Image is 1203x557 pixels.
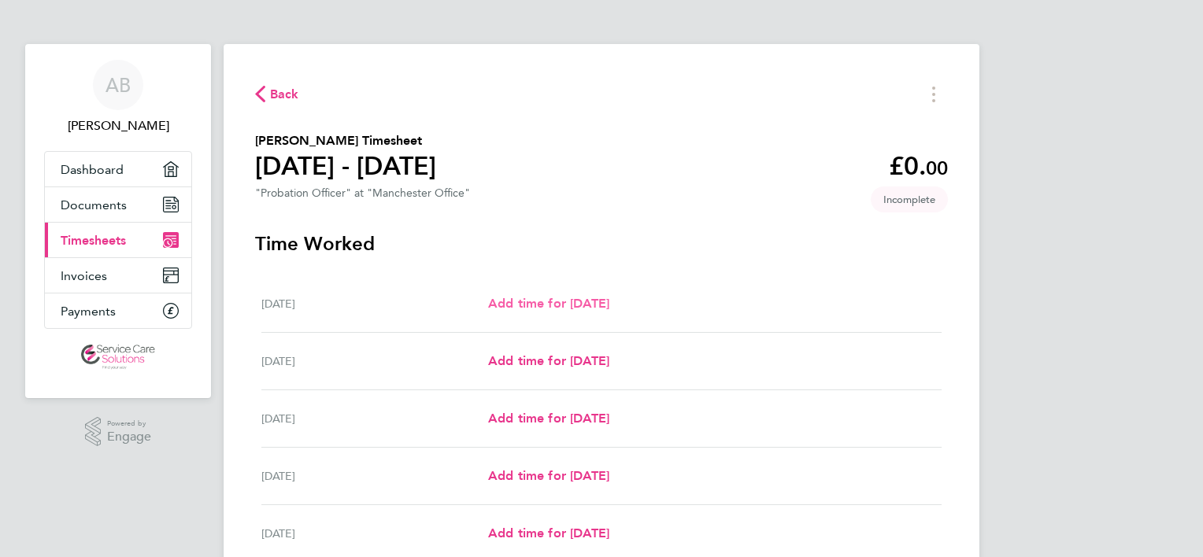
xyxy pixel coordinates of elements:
[488,411,609,426] span: Add time for [DATE]
[45,152,191,186] a: Dashboard
[889,151,948,181] app-decimal: £0.
[105,75,131,95] span: AB
[61,233,126,248] span: Timesheets
[25,44,211,398] nav: Main navigation
[261,467,488,485] div: [DATE]
[107,430,151,444] span: Engage
[255,186,470,200] div: "Probation Officer" at "Manchester Office"
[261,352,488,371] div: [DATE]
[45,293,191,328] a: Payments
[61,268,107,283] span: Invoices
[255,150,436,182] h1: [DATE] - [DATE]
[488,352,609,371] a: Add time for [DATE]
[488,294,609,313] a: Add time for [DATE]
[255,231,948,256] h3: Time Worked
[926,157,948,179] span: 00
[261,524,488,543] div: [DATE]
[44,60,192,135] a: AB[PERSON_NAME]
[488,526,609,540] span: Add time for [DATE]
[270,85,299,104] span: Back
[488,468,609,483] span: Add time for [DATE]
[45,258,191,293] a: Invoices
[44,345,192,370] a: Go to home page
[85,417,152,447] a: Powered byEngage
[488,296,609,311] span: Add time for [DATE]
[488,467,609,485] a: Add time for [DATE]
[81,345,155,370] img: servicecare-logo-retina.png
[255,84,299,104] button: Back
[61,304,116,319] span: Payments
[488,409,609,428] a: Add time for [DATE]
[488,353,609,368] span: Add time for [DATE]
[45,223,191,257] a: Timesheets
[871,186,948,212] span: This timesheet is Incomplete.
[61,197,127,212] span: Documents
[920,82,948,106] button: Timesheets Menu
[261,409,488,428] div: [DATE]
[44,116,192,135] span: Andrew Buckley
[488,524,609,543] a: Add time for [DATE]
[45,187,191,222] a: Documents
[61,162,124,177] span: Dashboard
[255,131,436,150] h2: [PERSON_NAME] Timesheet
[261,294,488,313] div: [DATE]
[107,417,151,430] span: Powered by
